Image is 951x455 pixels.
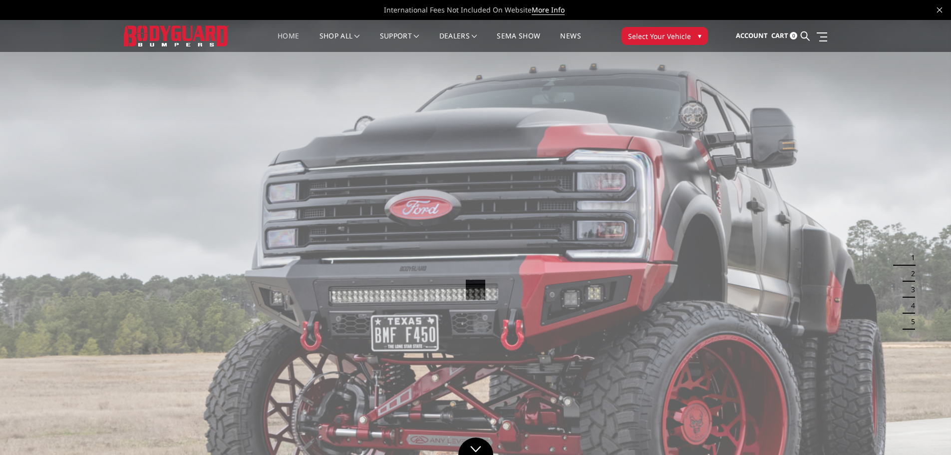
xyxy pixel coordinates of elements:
a: Cart 0 [771,22,797,49]
button: 4 of 5 [905,298,915,314]
a: Click to Down [458,438,493,455]
span: Cart [771,31,788,40]
a: News [560,32,581,52]
button: 5 of 5 [905,314,915,330]
button: 1 of 5 [905,250,915,266]
a: Home [278,32,299,52]
span: 0 [790,32,797,39]
button: Select Your Vehicle [622,27,708,45]
button: 2 of 5 [905,266,915,282]
a: SEMA Show [497,32,540,52]
a: Account [736,22,768,49]
span: Account [736,31,768,40]
img: BODYGUARD BUMPERS [124,25,229,46]
a: shop all [319,32,360,52]
span: ▾ [698,30,701,41]
a: Dealers [439,32,477,52]
a: More Info [532,5,565,15]
a: Support [380,32,419,52]
span: Select Your Vehicle [628,31,691,41]
button: 3 of 5 [905,282,915,298]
